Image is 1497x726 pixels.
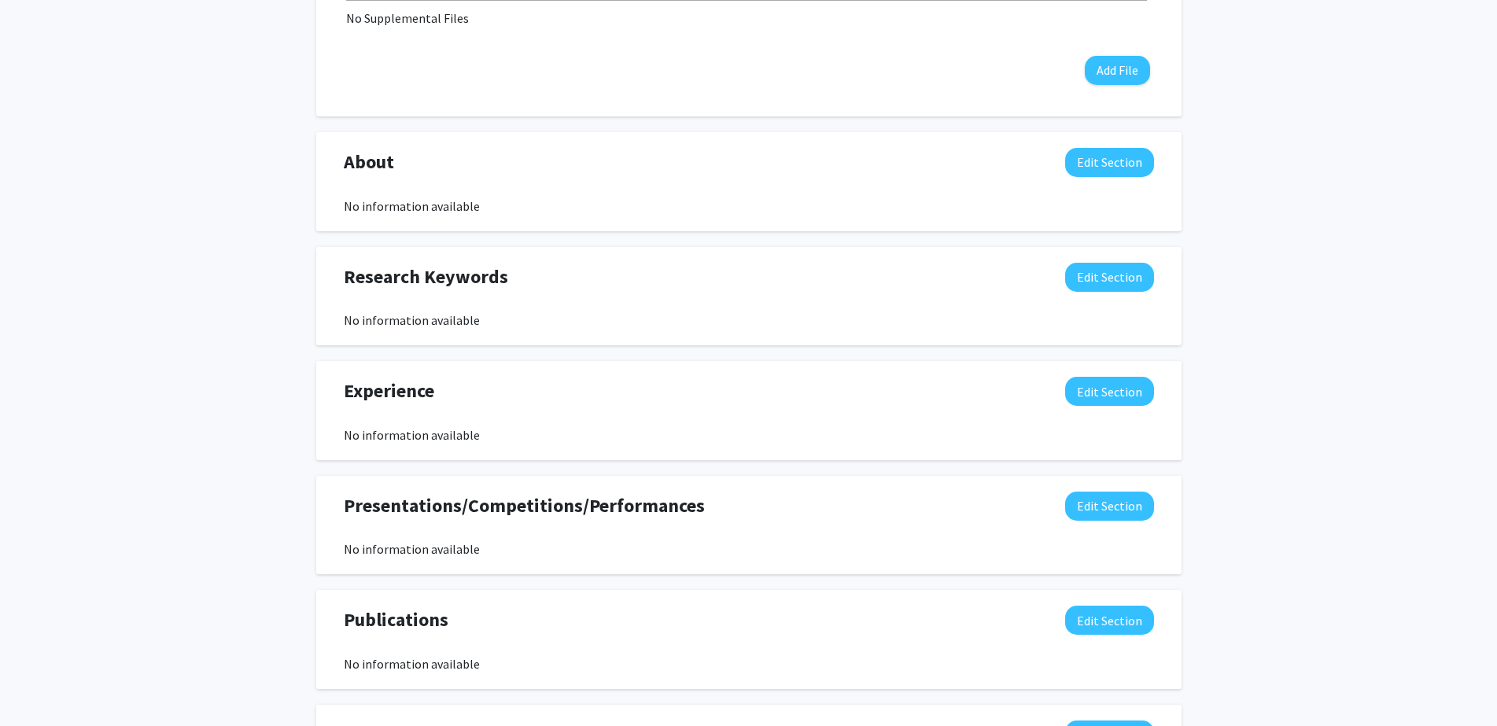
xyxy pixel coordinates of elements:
[344,197,1154,216] div: No information available
[344,540,1154,558] div: No information available
[344,492,705,520] span: Presentations/Competitions/Performances
[344,606,448,634] span: Publications
[1065,263,1154,292] button: Edit Research Keywords
[344,311,1154,330] div: No information available
[1065,377,1154,406] button: Edit Experience
[1065,492,1154,521] button: Edit Presentations/Competitions/Performances
[12,655,67,714] iframe: Chat
[1085,56,1150,85] button: Add File
[346,9,1152,28] div: No Supplemental Files
[344,654,1154,673] div: No information available
[344,148,394,176] span: About
[344,426,1154,444] div: No information available
[1065,606,1154,635] button: Edit Publications
[1065,148,1154,177] button: Edit About
[344,377,434,405] span: Experience
[344,263,508,291] span: Research Keywords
